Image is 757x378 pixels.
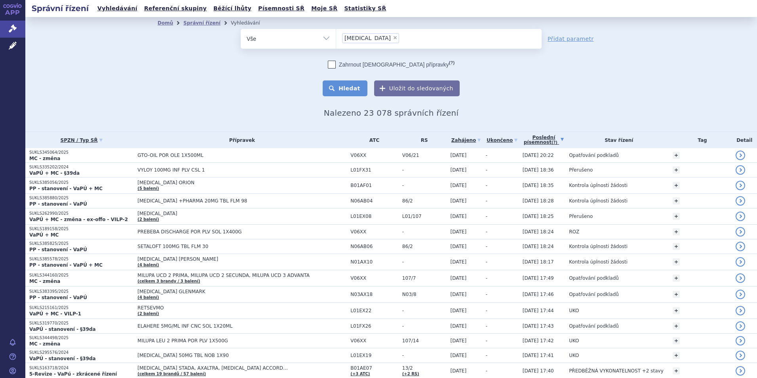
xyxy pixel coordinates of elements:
p: SUKLS189158/2025 [29,226,133,232]
button: Hledat [323,80,367,96]
a: + [673,337,680,344]
span: L01EX22 [350,308,398,313]
p: SUKLS385578/2025 [29,256,133,262]
a: (+2 RS) [402,372,419,376]
a: (+3 ATC) [350,372,370,376]
span: - [486,323,487,329]
p: SUKLS385056/2025 [29,180,133,185]
span: Kontrola úplnosti žádosti [569,198,628,204]
a: + [673,166,680,174]
span: [DATE] [451,229,467,235]
a: (2 balení) [137,217,159,221]
span: Opatřování podkladů [569,323,619,329]
span: - [486,198,487,204]
span: 86/2 [402,244,447,249]
p: SUKLS385880/2025 [29,195,133,201]
span: [DATE] 18:17 [523,259,554,265]
a: detail [736,242,745,251]
span: N01AX10 [350,259,398,265]
span: - [486,229,487,235]
a: + [673,275,680,282]
p: SUKLS262990/2025 [29,211,133,216]
strong: PP - stanovení - VaPÚ [29,295,87,300]
a: detail [736,273,745,283]
span: [DATE] [451,244,467,249]
span: × [393,35,398,40]
span: - [402,259,447,265]
span: - [486,292,487,297]
strong: MC - změna [29,341,60,347]
span: V06XX [350,275,398,281]
a: + [673,307,680,314]
strong: PP - stanovení - VaPÚ + MC [29,262,103,268]
a: (2 balení) [137,311,159,316]
span: - [486,275,487,281]
span: [DATE] [451,338,467,344]
p: SUKLS345064/2025 [29,150,133,155]
label: Zahrnout [DEMOGRAPHIC_DATA] přípravky [328,61,455,69]
span: N03/8 [402,292,447,297]
span: B01AE07 [350,365,398,371]
span: [DATE] [451,167,467,173]
span: [DATE] 17:43 [523,323,554,329]
span: [DATE] [451,259,467,265]
a: detail [736,165,745,175]
span: Opatřování podkladů [569,292,619,297]
span: Kontrola úplnosti žádosti [569,244,628,249]
a: detail [736,366,745,376]
span: [DATE] 18:28 [523,198,554,204]
span: [DATE] 17:40 [523,368,554,374]
span: Kontrola úplnosti žádosti [569,259,628,265]
span: - [402,183,447,188]
strong: VaPÚ + MC - změna - ex-offo - VILP-2 [29,217,128,222]
a: + [673,367,680,374]
strong: MC - změna [29,279,60,284]
a: + [673,182,680,189]
span: [DATE] 20:22 [523,153,554,158]
span: N03AX18 [350,292,398,297]
strong: PP - stanovení - VaPÚ [29,201,87,207]
span: [MEDICAL_DATA] ORION [137,180,335,185]
a: detail [736,321,745,331]
a: (5 balení) [137,186,159,191]
a: + [673,243,680,250]
span: - [486,368,487,374]
span: [DATE] [451,323,467,329]
span: N06AB06 [350,244,398,249]
a: detail [736,351,745,360]
span: [DATE] [451,183,467,188]
span: 13/2 [402,365,447,371]
th: Stav řízení [565,132,669,148]
a: Poslednípísemnost(?) [523,132,565,148]
span: - [486,353,487,358]
span: - [486,183,487,188]
span: - [486,153,487,158]
span: [DATE] 18:35 [523,183,554,188]
input: [MEDICAL_DATA] [401,33,439,43]
h2: Správní řízení [25,3,95,14]
span: Opatřování podkladů [569,153,619,158]
a: Běžící lhůty [211,3,254,14]
span: [DATE] 18:24 [523,229,554,235]
span: L01EX08 [350,214,398,219]
span: - [486,259,487,265]
span: SETALOFT 100MG TBL FLM 30 [137,244,335,249]
p: SUKLS344498/2025 [29,335,133,341]
span: - [402,167,447,173]
a: detail [736,181,745,190]
span: N06AB04 [350,198,398,204]
span: PŘEDBĚŽNÁ VYKONATELNOST +2 stavy [569,368,664,374]
a: detail [736,227,745,237]
th: Přípravek [133,132,346,148]
span: V06/21 [402,153,447,158]
a: detail [736,151,745,160]
strong: VaPÚ + MC - §39da [29,170,80,176]
span: MILUPA LEU 2 PRIMA POR PLV 1X500G [137,338,335,344]
span: Přerušeno [569,214,593,219]
span: RETSEVMO [137,305,335,311]
a: SPZN / Typ SŘ [29,135,133,146]
span: [MEDICAL_DATA] [137,211,335,216]
span: L01EX19 [350,353,398,358]
span: [MEDICAL_DATA] STADA, AXALTRA, [MEDICAL_DATA] ACCORD… [137,365,335,371]
span: [DATE] [451,153,467,158]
